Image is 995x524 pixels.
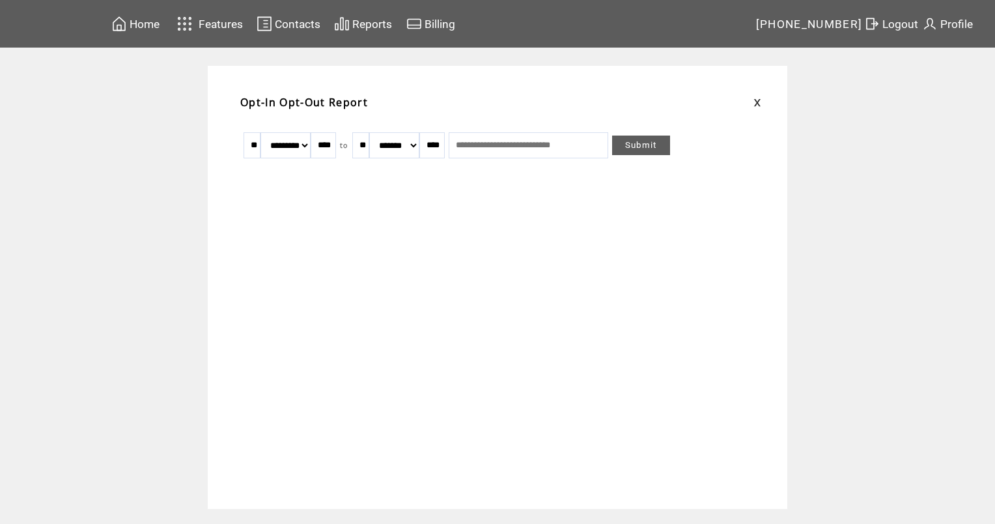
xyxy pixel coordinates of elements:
[864,16,880,32] img: exit.svg
[406,16,422,32] img: creidtcard.svg
[425,18,455,31] span: Billing
[340,141,348,150] span: to
[352,18,392,31] span: Reports
[130,18,160,31] span: Home
[756,18,863,31] span: [PHONE_NUMBER]
[862,14,920,34] a: Logout
[199,18,243,31] span: Features
[109,14,161,34] a: Home
[173,13,196,35] img: features.svg
[255,14,322,34] a: Contacts
[920,14,975,34] a: Profile
[612,136,670,155] a: Submit
[275,18,320,31] span: Contacts
[404,14,457,34] a: Billing
[240,95,368,109] span: Opt-In Opt-Out Report
[922,16,938,32] img: profile.svg
[882,18,918,31] span: Logout
[334,16,350,32] img: chart.svg
[940,18,973,31] span: Profile
[171,11,245,36] a: Features
[257,16,272,32] img: contacts.svg
[111,16,127,32] img: home.svg
[332,14,394,34] a: Reports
